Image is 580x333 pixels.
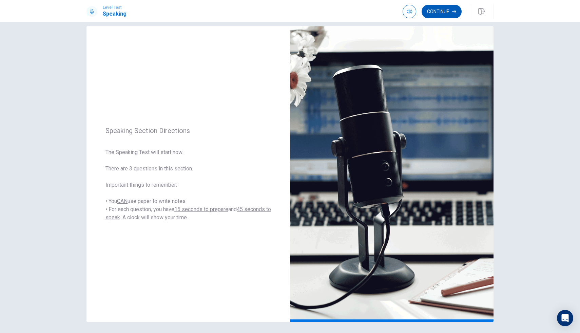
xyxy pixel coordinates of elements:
[103,10,127,18] h1: Speaking
[422,5,462,18] button: Continue
[105,148,271,222] span: The Speaking Test will start now. There are 3 questions in this section. Important things to reme...
[103,5,127,10] span: Level Test
[290,26,494,322] img: speaking intro
[117,198,128,204] u: CAN
[105,127,271,135] span: Speaking Section Directions
[557,310,573,326] div: Open Intercom Messenger
[174,206,228,212] u: 15 seconds to prepare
